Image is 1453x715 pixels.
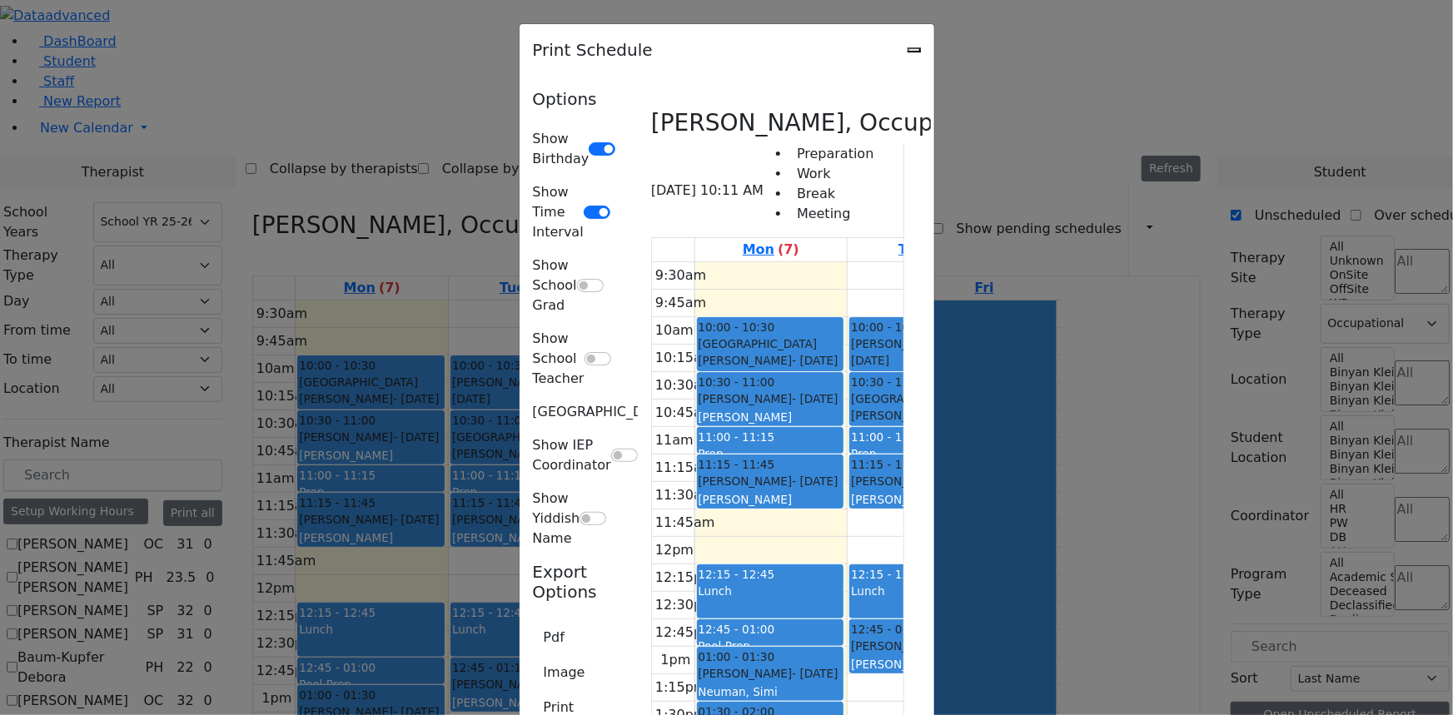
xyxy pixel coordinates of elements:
div: [PERSON_NAME] [699,473,842,489]
div: 1:15pm [652,678,710,698]
div: 10:30am [652,375,719,395]
button: Pdf [533,622,575,653]
div: [PERSON_NAME] [851,407,994,424]
span: 11:15 - 11:45 [851,456,928,473]
span: 11:00 - 11:15 [851,430,928,444]
div: 10:45am [652,403,719,423]
label: Show School Grad [533,256,577,315]
div: [PERSON_NAME] Refual [851,335,994,370]
div: [PERSON_NAME] [699,390,842,407]
span: 11:15 - 11:45 [699,456,775,473]
div: 12pm [652,540,697,560]
span: 12:15 - 12:45 [851,568,928,581]
span: 12:45 - 01:00 [699,623,775,636]
label: Show IEP Coordinator [533,435,611,475]
span: 10:30 - 11:00 [699,374,775,390]
span: 10:00 - 10:30 [851,319,928,335]
div: 12:15pm [652,568,719,588]
div: 10:15am [652,348,719,368]
div: [PERSON_NAME] [699,352,842,369]
div: [PERSON_NAME] [851,473,994,489]
li: Work [790,164,873,184]
span: [GEOGRAPHIC_DATA] [851,390,970,407]
span: 10:30 - 11:00 [851,374,928,390]
div: 12:30pm [652,595,719,615]
span: - [DATE] [792,392,838,405]
span: 01:00 - 01:30 [699,648,775,665]
span: - [DATE] [792,354,838,367]
h3: [PERSON_NAME], Occupational [651,109,1013,137]
label: Show Yiddish Name [533,489,580,549]
div: 9:45am [652,293,709,313]
div: 11am [652,430,697,450]
label: Show Birthday [533,129,590,169]
a: August 26, 2025 [895,238,953,261]
li: Meeting [790,204,873,224]
label: Show Time Interval [533,182,584,242]
label: [GEOGRAPHIC_DATA] [533,402,673,422]
div: [PERSON_NAME] [699,491,842,508]
label: (7) [778,240,799,260]
div: [PERSON_NAME] [851,638,994,654]
span: 10:00 - 10:30 [699,319,775,335]
h5: Print Schedule [533,37,653,62]
div: [PERSON_NAME] [699,409,842,425]
span: 12:15 - 12:45 [699,568,775,581]
h5: Export Options [533,562,615,602]
label: Show School Teacher [533,329,585,389]
div: Neuman, Simi [699,683,842,700]
div: 1pm [658,650,694,670]
div: 12:45pm [652,623,719,643]
span: [GEOGRAPHIC_DATA] [699,335,818,352]
div: Prep [699,445,842,462]
div: Prep [851,445,994,462]
div: 11:45am [652,513,719,533]
span: 11:00 - 11:15 [699,430,775,444]
div: 9:30am [652,266,709,286]
button: Image [533,657,596,688]
div: 11:15am [652,458,719,478]
li: Preparation [790,144,873,164]
span: [DATE] 10:11 AM [651,181,764,201]
div: Lunch [699,583,842,599]
a: August 25, 2025 [739,238,803,261]
h5: Options [533,89,615,109]
button: Close [908,47,921,52]
div: [PERSON_NAME] [851,656,994,673]
li: Break [790,184,873,204]
span: - [DATE] [792,474,838,488]
div: Pool Prep [699,638,842,654]
span: - [DATE] [792,667,838,680]
div: [PERSON_NAME] [699,665,842,682]
div: 11:30am [652,485,719,505]
div: Grade 6 [851,675,994,692]
span: 12:45 - 01:15 [851,621,928,638]
div: 10am [652,320,697,340]
div: Lunch [851,583,994,599]
div: [PERSON_NAME] [851,491,994,508]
